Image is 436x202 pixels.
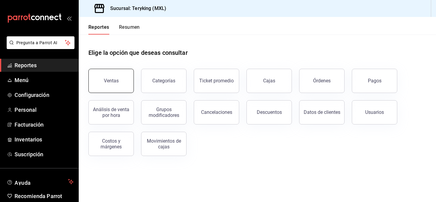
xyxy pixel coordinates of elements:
[299,100,345,124] button: Datos de clientes
[257,109,282,115] div: Descuentos
[15,192,74,200] span: Recomienda Parrot
[304,109,340,115] div: Datos de clientes
[119,24,140,35] button: Resumen
[141,69,187,93] button: Categorías
[352,69,397,93] button: Pagos
[92,138,130,150] div: Costos y márgenes
[313,78,331,84] div: Órdenes
[194,69,239,93] button: Ticket promedio
[152,78,175,84] div: Categorías
[368,78,381,84] div: Pagos
[88,69,134,93] button: Ventas
[263,78,275,84] div: Cajas
[88,100,134,124] button: Análisis de venta por hora
[104,78,119,84] div: Ventas
[88,132,134,156] button: Costos y márgenes
[92,107,130,118] div: Análisis de venta por hora
[246,69,292,93] button: Cajas
[365,109,384,115] div: Usuarios
[15,121,74,129] span: Facturación
[105,5,166,12] h3: Sucursal: Teryking (MXL)
[201,109,232,115] div: Cancelaciones
[199,78,234,84] div: Ticket promedio
[7,36,74,49] button: Pregunta a Parrot AI
[15,150,74,158] span: Suscripción
[141,132,187,156] button: Movimientos de cajas
[15,61,74,69] span: Reportes
[15,91,74,99] span: Configuración
[246,100,292,124] button: Descuentos
[145,138,183,150] div: Movimientos de cajas
[145,107,183,118] div: Grupos modificadores
[16,40,65,46] span: Pregunta a Parrot AI
[15,135,74,144] span: Inventarios
[88,24,109,35] button: Reportes
[141,100,187,124] button: Grupos modificadores
[88,48,188,57] h1: Elige la opción que deseas consultar
[352,100,397,124] button: Usuarios
[194,100,239,124] button: Cancelaciones
[4,44,74,50] a: Pregunta a Parrot AI
[299,69,345,93] button: Órdenes
[15,106,74,114] span: Personal
[88,24,140,35] div: navigation tabs
[15,76,74,84] span: Menú
[67,16,71,21] button: open_drawer_menu
[15,178,66,185] span: Ayuda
